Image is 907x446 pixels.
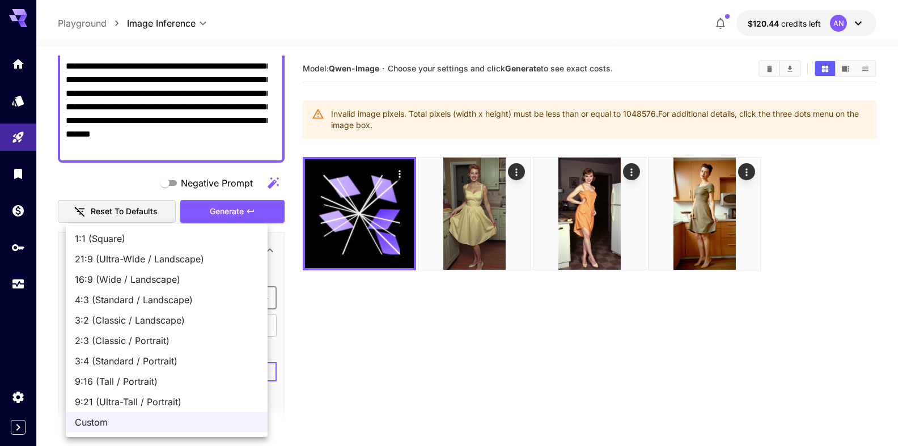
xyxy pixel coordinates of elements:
span: 16:9 (Wide / Landscape) [75,273,258,286]
span: 9:21 (Ultra-Tall / Portrait) [75,395,258,409]
span: 9:16 (Tall / Portrait) [75,375,258,388]
span: Custom [75,415,258,429]
span: 4:3 (Standard / Landscape) [75,293,258,307]
span: 3:2 (Classic / Landscape) [75,313,258,327]
span: 2:3 (Classic / Portrait) [75,334,258,347]
span: 21:9 (Ultra-Wide / Landscape) [75,252,258,266]
span: 1:1 (Square) [75,232,258,245]
span: 3:4 (Standard / Portrait) [75,354,258,368]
